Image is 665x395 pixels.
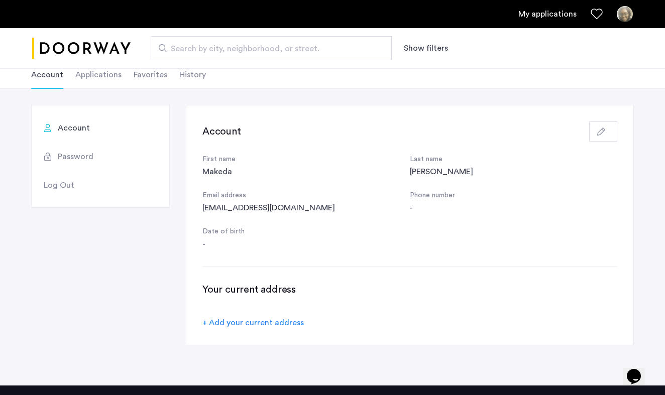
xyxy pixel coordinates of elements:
li: Applications [75,61,122,89]
div: First name [202,154,410,166]
button: Show or hide filters [404,42,448,54]
h3: Account [202,124,241,139]
a: Favorites [591,8,603,20]
img: logo [32,30,131,67]
li: Account [31,61,63,89]
div: Date of birth [202,226,410,238]
div: Last name [410,154,617,166]
li: History [179,61,206,89]
span: Log Out [44,179,74,191]
div: - [410,202,617,214]
div: - [202,238,410,250]
div: + Add your current address [202,317,304,329]
span: Account [58,122,90,134]
h3: Your current address [202,283,617,297]
div: [EMAIL_ADDRESS][DOMAIN_NAME] [202,202,410,214]
img: user [617,6,633,22]
div: Phone number [410,190,617,202]
li: Favorites [134,61,167,89]
span: Password [58,151,93,163]
input: Apartment Search [151,36,392,60]
div: [PERSON_NAME] [410,166,617,178]
div: Email address [202,190,410,202]
iframe: chat widget [623,355,655,385]
div: Makeda [202,166,410,178]
button: button [589,121,617,142]
a: Cazamio logo [32,30,131,67]
a: My application [518,8,577,20]
span: Search by city, neighborhood, or street. [171,43,364,55]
